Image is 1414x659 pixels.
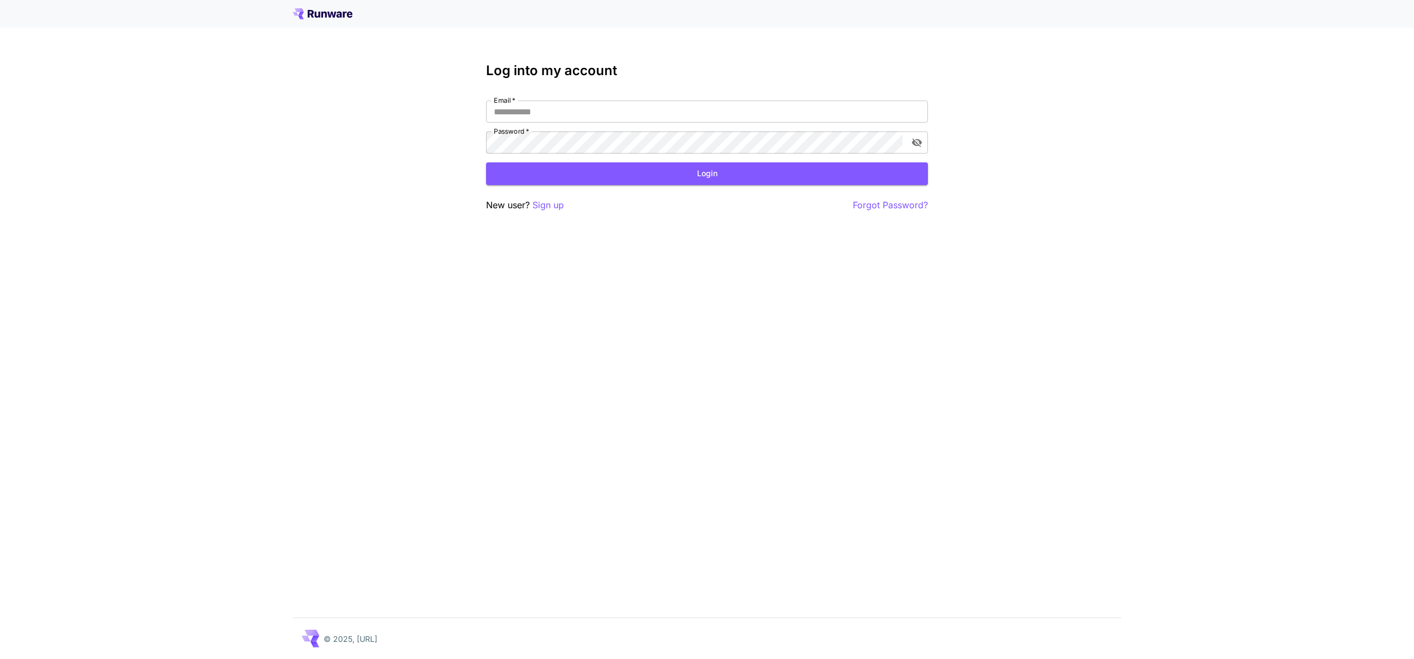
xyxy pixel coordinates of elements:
button: Login [486,162,928,185]
button: Sign up [532,198,564,212]
button: toggle password visibility [907,133,927,152]
p: New user? [486,198,564,212]
label: Email [494,96,515,105]
h3: Log into my account [486,63,928,78]
button: Forgot Password? [853,198,928,212]
p: © 2025, [URL] [324,633,377,645]
label: Password [494,126,529,136]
